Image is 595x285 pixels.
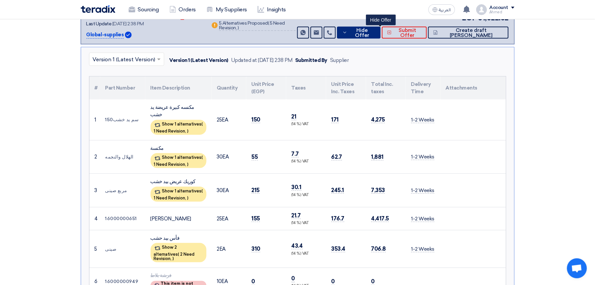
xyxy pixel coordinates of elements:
span: ( [202,122,203,127]
td: 1 [89,100,100,141]
span: 55 [252,153,258,160]
div: مكنسه كبيرة عريضة يد خشب [151,104,206,119]
td: 16000000651 [100,207,145,230]
span: 30 [217,154,223,160]
span: 62.7 [331,153,342,160]
div: 5 Alternatives Proposed [219,21,296,31]
a: My Suppliers [201,2,252,17]
span: ( [202,155,203,160]
td: مربع صينى [100,174,145,207]
span: ) [187,195,189,200]
span: ( [202,188,203,193]
span: 30 [217,187,223,193]
span: 1-2 Weeks [411,216,435,222]
button: Submit Offer [382,27,427,39]
div: Show 1 alternatives [151,120,206,135]
span: 43.4 [292,242,303,249]
div: Show 1 alternatives [151,153,206,168]
div: Version 1 (Latest Version) [170,57,229,64]
th: Taxes [286,77,326,100]
p: Global-supplies [86,31,124,39]
span: ( [268,20,269,26]
span: 1-2 Weeks [411,187,435,194]
span: 1 Need Revision, [154,195,186,200]
th: Item Description [145,77,212,100]
span: 1-2 Weeks [411,154,435,160]
span: 5 Need Revision, [219,20,285,31]
span: العربية [439,8,451,12]
span: 155 [252,215,260,222]
div: Show 2 alternatives [151,243,206,262]
div: (14 %) VAT [292,159,321,164]
a: Orders [164,2,201,17]
span: 21.7 [292,212,301,219]
span: 7,353 [371,187,385,194]
td: EA [212,174,246,207]
span: 706.8 [371,245,386,252]
span: 150 [252,116,261,123]
span: 245.1 [331,187,344,194]
div: Show 1 alternatives [151,187,206,202]
span: 215 [252,187,260,194]
span: 4,417.5 [371,215,389,222]
th: Part Number [100,77,145,100]
span: 176.7 [331,215,345,222]
span: 21 [292,113,297,120]
span: 0 [292,275,295,282]
span: 25 [217,117,222,123]
th: Unit Price (EGP) [246,77,286,100]
span: [DATE] 2:38 PM [112,21,144,27]
td: صينى [100,230,145,268]
img: profile_test.png [476,4,487,15]
span: ) [173,256,174,261]
div: Supplier [330,57,349,64]
th: Attachments [440,77,506,100]
button: Create draft [PERSON_NAME] [428,27,509,39]
button: Hide Offer [337,27,381,39]
span: 1 Need Revision, [154,129,186,134]
span: ) [238,25,239,31]
th: Total Inc. taxes [366,77,406,100]
a: Insights [252,2,291,17]
td: 3 [89,174,100,207]
span: 2 Need Revision, [154,252,195,261]
div: (14 %) VAT [292,192,321,198]
span: Last Update [86,21,112,27]
div: Hide Offer [366,15,396,25]
span: ( [178,252,179,257]
td: 4 [89,207,100,230]
td: EA [212,100,246,141]
div: Open chat [567,258,587,278]
span: 4,275 [371,116,385,123]
span: 1-2 Weeks [411,117,435,123]
a: Sourcing [123,2,164,17]
div: (14 %) VAT [292,251,321,257]
td: EA [212,140,246,174]
td: EA [212,207,246,230]
span: 1 Need Revision, [154,162,186,167]
div: Updated at [DATE] 2:38 PM [231,57,293,64]
span: 353.4 [331,245,346,252]
div: Account [490,5,509,11]
span: 1,881 [371,153,384,160]
span: 25 [217,216,222,222]
span: Hide Offer [349,28,375,38]
div: كوريك عريض بيد خشب [151,178,206,185]
img: Verified Account [125,32,132,38]
span: 310 [252,245,261,252]
div: (14 %) VAT [292,220,321,226]
td: EA [212,230,246,268]
div: Submitted By [295,57,327,64]
div: [PERSON_NAME] [151,215,206,223]
span: 30.1 [292,184,301,191]
span: 1-2 Weeks [411,246,435,252]
span: 10 [217,279,222,285]
td: الهلال والنجمه [100,140,145,174]
span: 2 [217,246,220,252]
td: 2 [89,140,100,174]
button: العربية [428,4,455,15]
th: Unit Price Inc. Taxes [326,77,366,100]
td: 5 [89,230,100,268]
th: # [89,77,100,100]
div: فأس بيد حشب [151,234,206,242]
